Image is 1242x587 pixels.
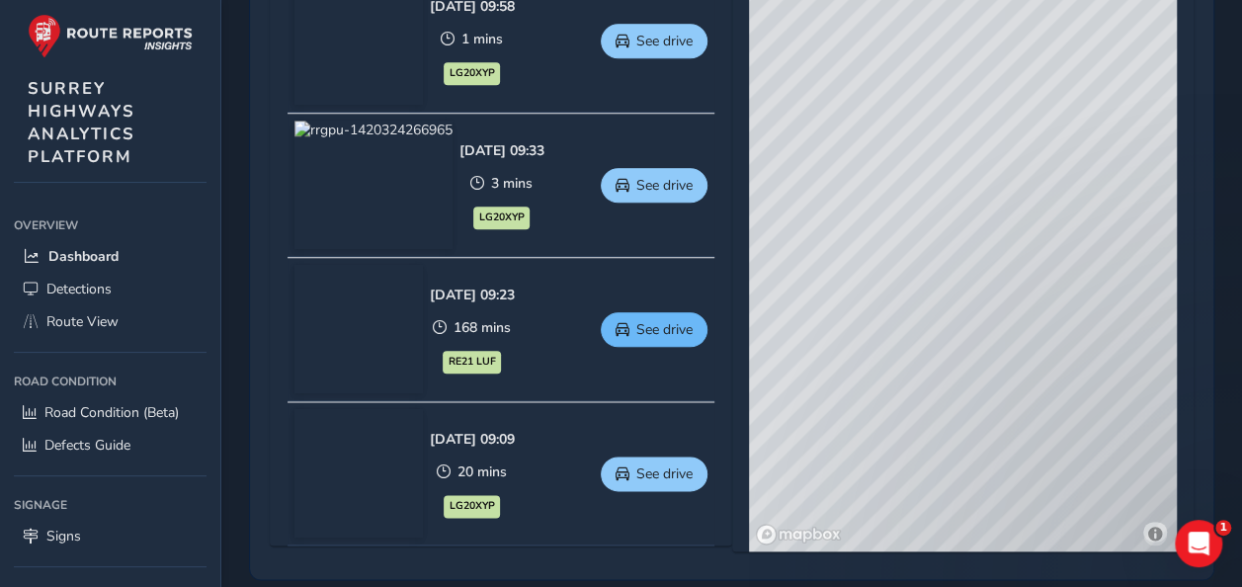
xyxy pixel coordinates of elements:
[636,320,693,339] span: See drive
[491,174,533,193] span: 3 mins
[28,14,193,58] img: rr logo
[636,176,693,195] span: See drive
[294,265,453,393] img: rrgpu-1614524600063
[601,312,707,347] button: See drive
[459,286,544,304] div: [DATE] 09:23
[601,457,707,491] button: See drive
[459,141,544,160] div: [DATE] 09:33
[14,520,207,552] a: Signs
[294,121,453,249] img: rrgpu-1420324266965
[14,429,207,461] a: Defects Guide
[601,24,707,58] button: See drive
[14,490,207,520] div: Signage
[46,312,119,331] span: Route View
[636,464,693,483] span: See drive
[44,403,179,422] span: Road Condition (Beta)
[14,396,207,429] a: Road Condition (Beta)
[14,305,207,338] a: Route View
[14,273,207,305] a: Detections
[487,462,537,481] span: 20 mins
[478,354,526,370] span: RE21 LUF
[46,280,112,298] span: Detections
[14,367,207,396] div: Road Condition
[636,32,693,50] span: See drive
[483,318,540,337] span: 168 mins
[14,210,207,240] div: Overview
[491,30,533,48] span: 1 mins
[1175,520,1222,567] iframe: Intercom live chat
[46,527,81,545] span: Signs
[479,65,525,81] span: LG20XYP
[44,436,130,455] span: Defects Guide
[28,77,135,168] span: SURREY HIGHWAYS ANALYTICS PLATFORM
[459,430,544,449] div: [DATE] 09:09
[48,247,119,266] span: Dashboard
[14,240,207,273] a: Dashboard
[479,498,525,514] span: LG20XYP
[1215,520,1231,536] span: 1
[479,210,525,225] span: LG20XYP
[294,409,453,538] img: rrgpu-1420324266965
[601,168,707,203] button: See drive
